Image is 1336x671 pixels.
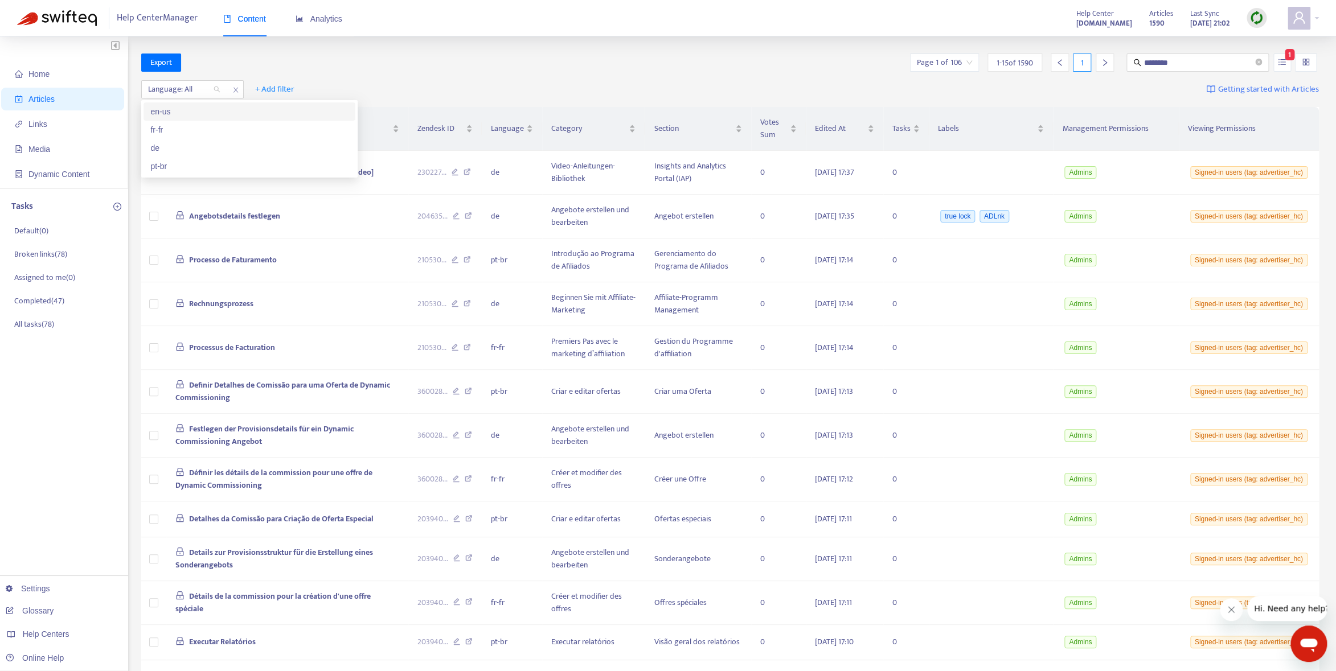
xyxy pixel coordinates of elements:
span: 203940 ... [417,553,448,565]
span: lock [175,636,185,645]
span: Signed-in users (tag: advertiser_hc) [1190,473,1308,485]
td: 0 [751,625,806,661]
td: Insights and Analytics Portal (IAP) [645,151,751,195]
span: lock [175,467,185,476]
td: Criar uma Oferta [645,370,751,414]
span: Media [28,145,50,154]
span: container [15,170,23,178]
a: Settings [6,584,50,593]
span: account-book [15,95,23,103]
img: sync.dc5367851b00ba804db3.png [1249,11,1264,25]
td: 0 [883,581,929,625]
span: user [1292,11,1306,24]
td: Gestion du Programme d'affiliation [645,326,751,370]
td: fr-fr [482,458,542,501]
iframe: Button to launch messaging window [1290,625,1327,662]
span: [DATE] 17:13 [815,429,853,442]
span: lock [175,423,185,433]
td: 0 [883,625,929,661]
span: Processo de Faturamento [189,253,277,266]
td: Angebote erstellen und bearbeiten [542,195,645,238]
td: Ofertas especiais [645,501,751,537]
span: 203940 ... [417,596,448,609]
span: Help Center [1076,7,1114,20]
th: Zendesk ID [408,107,482,151]
span: Home [28,69,50,79]
span: 203940 ... [417,513,448,525]
td: Gerenciamento do Programa de Afiliados [645,238,751,282]
th: Edited At [806,107,883,151]
span: lock [175,591,185,600]
span: Signed-in users (tag: advertiser_hc) [1190,341,1308,354]
td: Angebote erstellen und bearbeiten [542,414,645,458]
div: de [144,139,355,157]
span: Admins [1064,429,1096,442]
span: [DATE] 17:13 [815,385,853,398]
span: Signed-in users (tag: advertiser_hc) [1190,596,1308,609]
p: Tasks [11,200,33,213]
a: Glossary [6,606,54,615]
button: unordered-list [1273,53,1291,72]
div: pt-br [150,160,349,172]
td: de [482,151,542,195]
span: Admins [1064,341,1096,354]
p: Completed ( 47 ) [14,295,64,307]
td: fr-fr [482,581,542,625]
span: + Add filter [255,83,294,96]
span: Links [28,120,47,129]
span: Edited At [815,122,865,135]
button: + Add filter [247,80,303,98]
td: 0 [751,537,806,581]
span: [DATE] 17:11 [815,552,852,565]
td: Visão geral dos relatórios [645,625,751,661]
td: pt-br [482,625,542,661]
span: right [1101,59,1109,67]
td: 0 [883,195,929,238]
td: 0 [751,238,806,282]
span: [DATE] 17:14 [815,253,854,266]
td: 0 [883,501,929,537]
span: Admins [1064,636,1096,648]
span: Last Sync [1190,7,1219,20]
td: 0 [751,151,806,195]
td: Introdução ao Programa de Afiliados [542,238,645,282]
th: Viewing Permissions [1179,107,1319,151]
th: Votes Sum [751,107,806,151]
td: Executar relatórios [542,625,645,661]
td: Créer et modifier des offres [542,581,645,625]
span: [DATE] 17:12 [815,472,853,485]
span: link [15,120,23,128]
span: lock [175,254,185,264]
td: 0 [883,414,929,458]
div: pt-br [144,157,355,175]
a: Online Help [6,653,64,662]
td: 0 [883,458,929,501]
span: Admins [1064,513,1096,525]
span: Signed-in users (tag: advertiser_hc) [1190,553,1308,565]
td: 0 [751,282,806,326]
span: Admins [1064,166,1096,179]
a: [DOMAIN_NAME] [1076,17,1132,30]
span: Signed-in users (tag: advertiser_hc) [1190,513,1308,525]
span: 230227 ... [417,166,446,179]
span: 210530 ... [417,298,446,310]
span: Help Center Manager [117,7,198,29]
span: close-circle [1255,59,1262,65]
span: plus-circle [113,203,121,211]
span: [DATE] 17:37 [815,166,854,179]
strong: [DATE] 21:02 [1190,17,1230,30]
td: 0 [883,370,929,414]
th: Labels [929,107,1053,151]
span: Language [491,122,524,135]
td: 0 [751,195,806,238]
span: [DATE] 17:35 [815,209,854,223]
span: 210530 ... [417,254,446,266]
span: Signed-in users (tag: advertiser_hc) [1190,385,1308,398]
span: close-circle [1255,57,1262,68]
td: pt-br [482,370,542,414]
span: Admins [1064,298,1096,310]
span: 360028 ... [417,473,448,485]
div: en-us [150,105,349,118]
span: Admins [1064,385,1096,398]
span: Getting started with Articles [1218,83,1319,96]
